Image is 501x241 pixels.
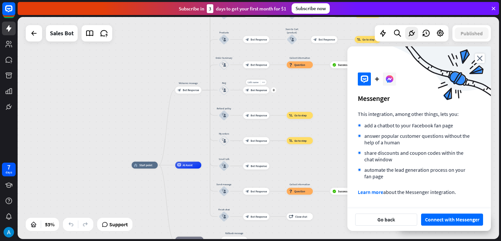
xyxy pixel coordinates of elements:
[250,114,267,117] span: Bot Response
[214,132,235,136] div: My orders
[245,38,249,41] i: block_bot_response
[214,157,235,161] div: Small talk
[214,183,235,186] div: Send message
[313,38,317,41] i: block_bot_response
[250,215,267,218] span: Bot Response
[355,214,417,226] button: Go back
[284,56,315,60] div: Collect information
[222,113,226,118] i: block_user_input
[294,63,305,67] span: Question
[358,133,470,146] li: answer popular customer questions without the help of a human
[250,88,267,92] span: Bot Response
[134,163,137,167] i: home_2
[358,167,470,180] li: automate the lead generation process on your fan page
[338,63,347,67] span: Success
[272,89,275,91] i: plus
[294,139,306,142] span: Go to step
[332,189,336,193] i: block_success
[357,38,360,41] i: block_goto
[375,77,379,81] i: plus
[214,31,235,34] div: Products
[222,164,226,168] i: block_user_input
[294,114,306,117] span: Go to step
[214,81,235,85] div: FAQ
[289,215,293,218] i: block_close_chat
[245,114,249,117] i: block_bot_response
[250,189,267,193] span: Bot Response
[214,107,235,110] div: Refund policy
[219,232,250,235] div: Fallback message
[245,63,249,67] i: block_bot_response
[358,189,383,195] a: Learn more
[183,163,192,167] span: AI Assist
[284,183,315,186] div: Collect information
[475,54,485,63] i: close
[207,4,213,13] div: 3
[179,4,286,13] div: Subscribe in days to get your first month for $1
[6,170,12,175] div: days
[338,189,347,193] span: Success
[289,114,293,117] i: block_goto
[281,27,302,34] div: Save to Cart (product)
[262,81,265,84] i: more_horiz
[250,164,267,168] span: Bot Response
[222,63,226,67] i: block_user_input
[245,88,249,92] i: block_bot_response
[43,219,56,230] div: 53%
[222,38,226,42] i: block_user_input
[177,88,181,92] i: block_bot_response
[250,139,267,142] span: Bot Response
[289,139,293,142] i: block_goto
[358,189,470,195] p: about the Messenger integration.
[245,164,249,168] i: block_bot_response
[362,38,374,41] span: Go to step
[7,164,10,170] div: 7
[245,215,249,218] i: block_bot_response
[358,94,480,103] div: Messenger
[294,189,305,193] span: Question
[358,150,470,163] li: share discounts and coupon codes within the chat window
[332,63,336,67] i: block_success
[358,111,470,117] p: This integration, among other things, lets you:
[245,189,249,193] i: block_bot_response
[292,3,330,14] div: Subscribe now
[50,25,74,41] div: Sales Bot
[455,27,489,39] button: Published
[250,63,267,67] span: Bot Response
[109,219,128,230] span: Support
[289,63,293,67] i: block_question
[250,38,267,41] span: Bot Response
[214,56,235,60] div: Order Summary
[5,3,25,22] button: Open LiveChat chat widget
[222,88,226,92] i: block_user_input
[222,189,226,193] i: block_user_input
[183,88,199,92] span: Bot Response
[289,189,293,193] i: block_question
[421,214,483,226] button: Connect with Messenger
[319,38,335,41] span: Bot Response
[139,163,152,167] span: Start point
[2,163,16,176] a: 7 days
[222,215,226,219] i: block_user_input
[245,139,249,142] i: block_bot_response
[358,122,470,129] li: add a chatbot to your Facebook fan page
[248,81,258,84] span: Edit name
[173,81,204,85] div: Welcome message
[295,215,307,218] span: Close chat
[222,138,226,143] i: block_user_input
[290,38,294,42] i: block_user_input
[214,208,235,211] div: Finish chat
